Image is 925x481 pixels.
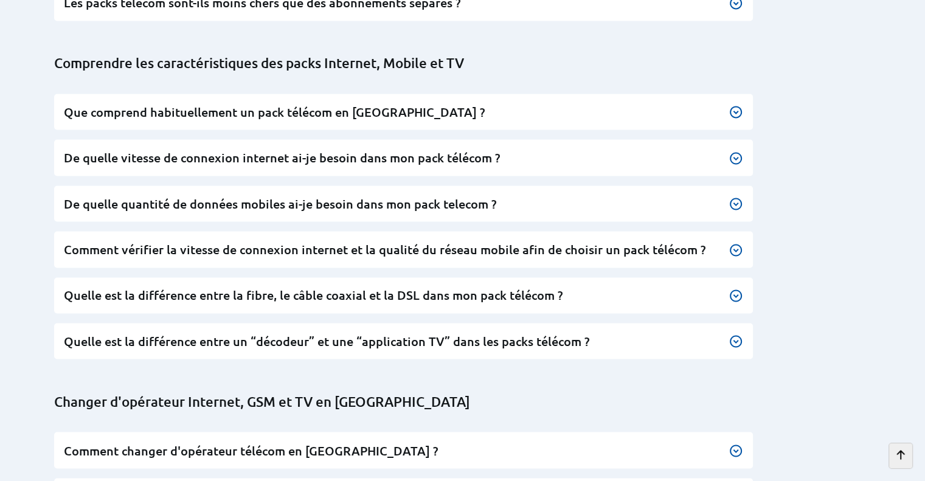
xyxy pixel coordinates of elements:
img: Button to expand the text [729,243,743,257]
img: Button to expand the text [729,105,743,119]
h2: Comprendre les caractéristiques des packs Internet, Mobile et TV [54,55,853,72]
img: Button to expand the text [729,288,743,303]
h3: Quelle est la différence entre la fibre, le câble coaxial et la DSL dans mon pack télécom ? [64,287,743,303]
h3: Que comprend habituellement un pack télécom en [GEOGRAPHIC_DATA] ? [64,104,743,120]
h3: Comment changer d'opérateur télécom en [GEOGRAPHIC_DATA] ? [64,442,743,459]
h2: Changer d'opérateur Internet, GSM et TV en [GEOGRAPHIC_DATA] [54,393,853,410]
img: Button to expand the text [729,196,743,211]
h3: De quelle vitesse de connexion internet ai-je besoin dans mon pack télécom ? [64,150,743,166]
img: Button to expand the text [729,151,743,165]
h3: Quelle est la différence entre un “décodeur” et une “application TV” dans les packs télécom ? [64,333,743,350]
h3: De quelle quantité de données mobiles ai-je besoin dans mon pack telecom ? [64,196,743,212]
img: Button to expand the text [729,334,743,348]
img: Button to expand the text [729,443,743,458]
h3: Comment vérifier la vitesse de connexion internet et la qualité du réseau mobile afin de choisir ... [64,241,743,258]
